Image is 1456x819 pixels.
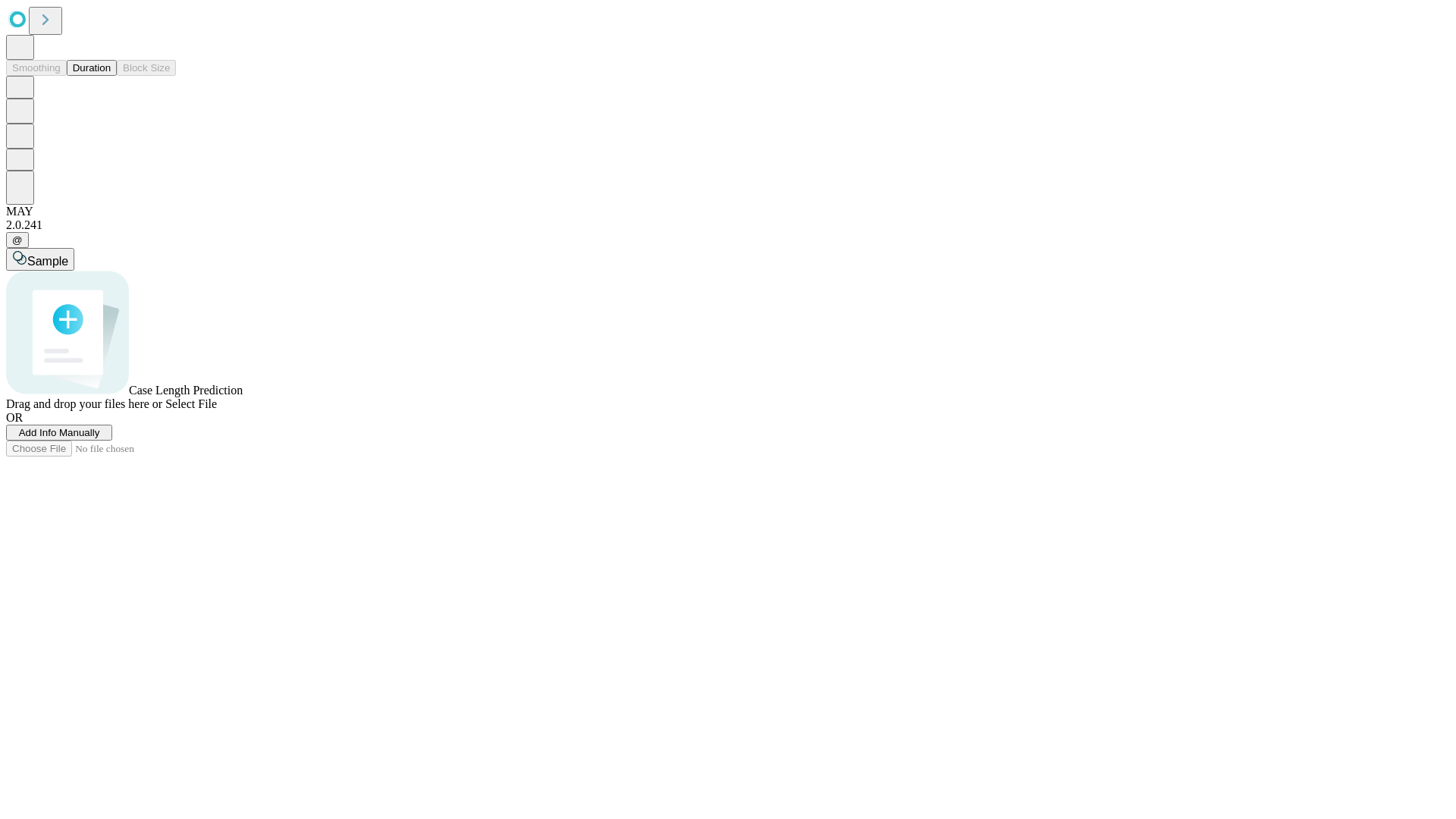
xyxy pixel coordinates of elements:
[6,397,162,410] span: Drag and drop your files here or
[6,411,23,424] span: OR
[6,232,29,248] button: @
[12,234,23,246] span: @
[6,248,74,271] button: Sample
[19,427,100,438] span: Add Info Manually
[6,60,67,76] button: Smoothing
[6,218,1450,232] div: 2.0.241
[117,60,176,76] button: Block Size
[27,255,68,268] span: Sample
[6,425,112,441] button: Add Info Manually
[129,384,243,397] span: Case Length Prediction
[6,205,1450,218] div: MAY
[165,397,217,410] span: Select File
[67,60,117,76] button: Duration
